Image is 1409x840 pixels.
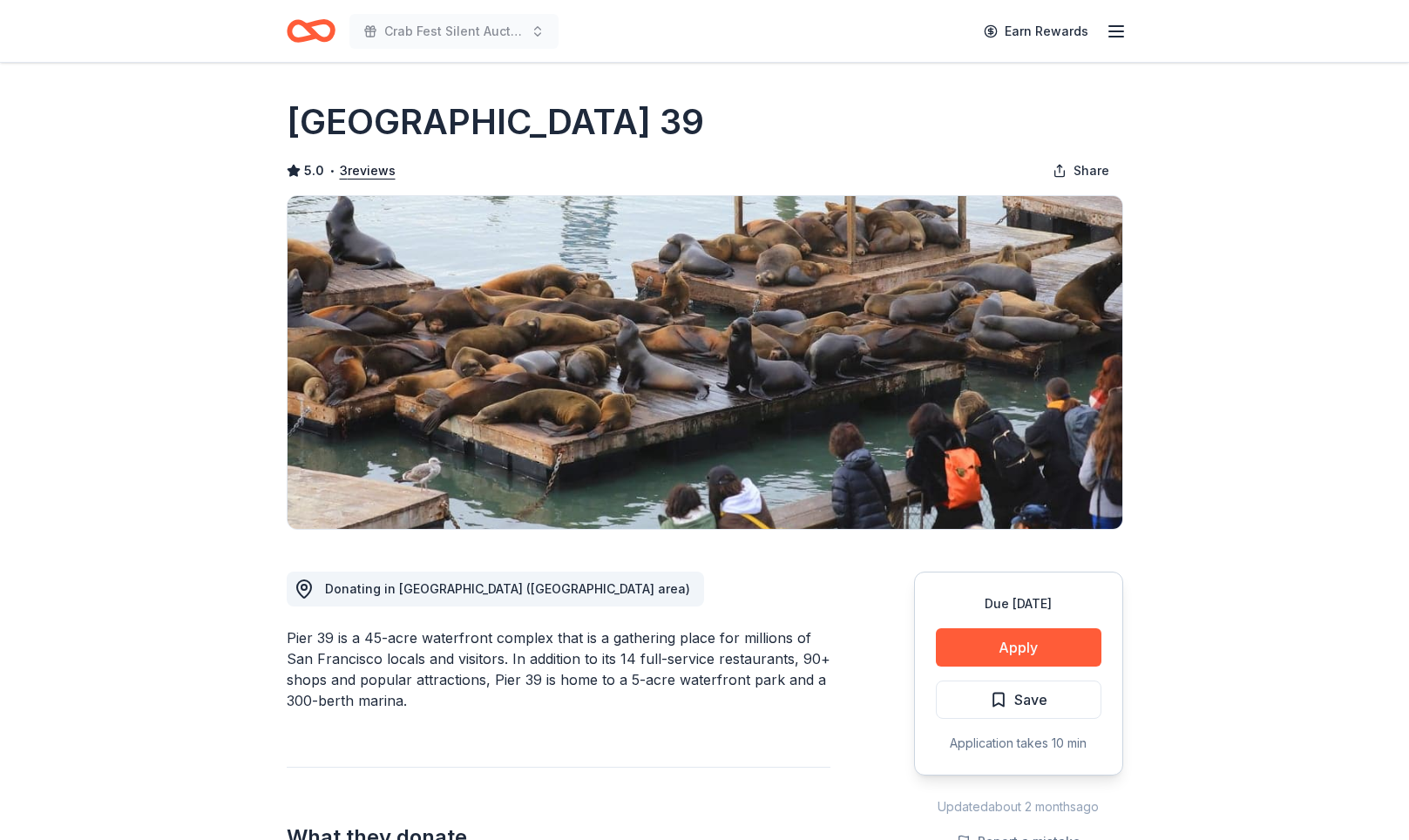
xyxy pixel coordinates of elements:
[329,164,335,178] span: •
[1014,688,1047,711] span: Save
[1039,153,1123,188] button: Share
[287,627,830,711] div: Pier 39 is a 45-acre waterfront complex that is a gathering place for millions of San Francisco l...
[936,593,1101,614] div: Due [DATE]
[349,14,559,49] button: Crab Fest Silent Auction 2026
[914,796,1123,817] div: Updated about 2 months ago
[936,681,1101,719] button: Save
[288,196,1122,529] img: Image for San Francisco Pier 39
[936,628,1101,667] button: Apply
[384,21,524,42] span: Crab Fest Silent Auction 2026
[287,98,704,146] h1: [GEOGRAPHIC_DATA] 39
[304,160,324,181] span: 5.0
[287,10,335,51] a: Home
[936,733,1101,754] div: Application takes 10 min
[973,16,1099,47] a: Earn Rewards
[340,160,396,181] button: 3reviews
[325,581,690,596] span: Donating in [GEOGRAPHIC_DATA] ([GEOGRAPHIC_DATA] area)
[1074,160,1109,181] span: Share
